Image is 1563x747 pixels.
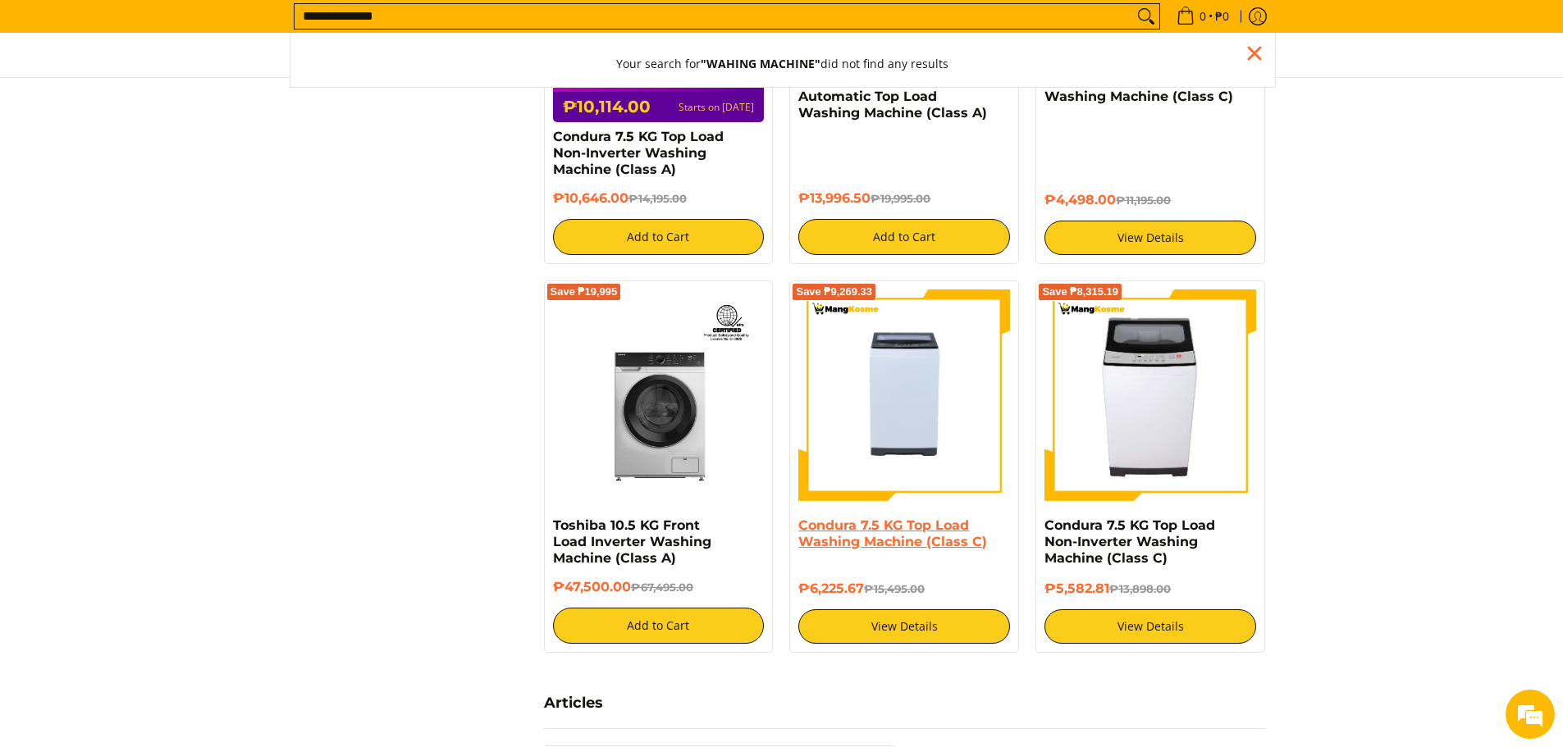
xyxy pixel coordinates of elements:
[85,92,276,113] div: Chat with us now
[600,41,965,87] button: Your search for"WAHING MACHINE"did not find any results
[1044,517,1215,566] a: Condura 7.5 KG Top Load Non-Inverter Washing Machine (Class C)
[553,129,724,177] a: Condura 7.5 KG Top Load Non-Inverter Washing Machine (Class A)
[1044,609,1256,644] a: View Details
[631,581,693,594] del: ₱67,495.00
[798,289,1010,501] img: condura-7.5kg-topload-non-inverter-washing-machine-class-c-full-view-mang-kosme
[1242,41,1267,66] div: Close pop up
[553,219,765,255] button: Add to Cart
[701,56,820,71] strong: "WAHING MACHINE"
[1044,221,1256,255] a: View Details
[798,72,987,121] a: Midea 8.5 KG Fully Automatic Top Load Washing Machine (Class A)
[1044,581,1256,597] h6: ₱5,582.81
[553,289,765,501] img: Toshiba 10.5 KG Front Load Inverter Washing Machine (Class A)
[628,192,687,205] del: ₱14,195.00
[551,287,618,297] span: Save ₱19,995
[553,517,711,566] a: Toshiba 10.5 KG Front Load Inverter Washing Machine (Class A)
[871,192,930,205] del: ₱19,995.00
[1133,4,1159,29] button: Search
[798,190,1010,207] h6: ₱13,996.50
[1109,582,1171,595] del: ₱13,898.00
[553,608,765,644] button: Add to Cart
[1042,287,1118,297] span: Save ₱8,315.19
[798,581,1010,597] h6: ₱6,225.67
[1172,7,1234,25] span: •
[544,694,1266,713] h4: Articles
[553,190,765,207] h6: ₱10,646.00
[1052,289,1250,501] img: condura-7.5kg-topload-non-inverter-washing-machine-class-c-full-view-mang-kosme
[1213,11,1232,22] span: ₱0
[8,448,313,505] textarea: Type your message and hit 'Enter'
[798,219,1010,255] button: Add to Cart
[269,8,308,48] div: Minimize live chat window
[1044,192,1256,208] h6: ₱4,498.00
[796,287,872,297] span: Save ₱9,269.33
[798,609,1010,644] a: View Details
[1197,11,1209,22] span: 0
[1044,72,1233,104] a: Condura 10.5 KG Twin Tub Washing Machine (Class C)
[553,579,765,595] h6: ₱47,500.00
[798,517,987,549] a: Condura 7.5 KG Top Load Washing Machine (Class C)
[1116,194,1171,207] del: ₱11,195.00
[95,207,226,372] span: We're online!
[864,582,925,595] del: ₱15,495.00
